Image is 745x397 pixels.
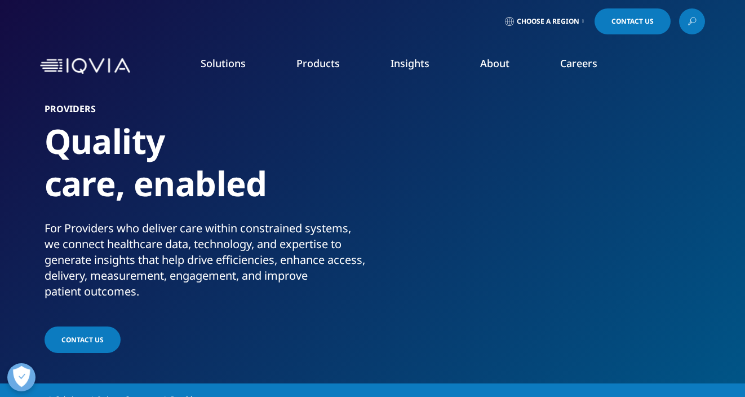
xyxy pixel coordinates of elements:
[595,8,671,34] a: Contact Us
[45,120,369,220] h1: Quality care, enabled
[45,327,121,353] a: Contact Us
[296,56,340,70] a: Products
[61,335,104,345] span: Contact Us
[135,39,705,92] nav: Primary
[391,56,429,70] a: Insights
[560,56,597,70] a: Careers
[480,56,509,70] a: About
[201,56,246,70] a: Solutions
[45,220,369,306] p: For Providers who deliver care within constrained systems, we connect healthcare data, technology...
[40,58,130,74] img: IQVIA Healthcare Information Technology and Pharma Clinical Research Company
[400,104,701,330] img: 328_nurse-passing-surgical-scissors-to-surgeon-during-operation_600.jpg
[611,18,654,25] span: Contact Us
[517,17,579,26] span: Choose a Region
[45,104,369,120] h6: Providers
[7,363,36,391] button: Open Preferences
